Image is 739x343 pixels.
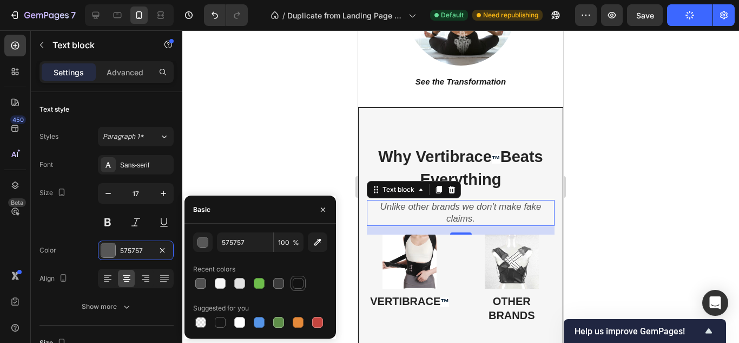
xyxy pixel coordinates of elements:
button: Save [627,4,663,26]
div: Align [39,271,70,286]
p: 7 [71,9,76,22]
div: Styles [39,132,58,141]
div: Text style [39,105,69,114]
span: % [293,238,299,248]
div: Sans-serif [120,160,171,170]
p: Settings [54,67,84,78]
div: Suggested for you [193,303,249,313]
button: Paragraph 1* [98,127,174,146]
span: Save [636,11,654,20]
div: Undo/Redo [204,4,248,26]
div: Beta [8,198,26,207]
span: Paragraph 1* [103,132,144,141]
div: Open Intercom Messenger [702,290,728,316]
div: Recent colors [193,264,235,274]
button: 7 [4,4,81,26]
span: Default [441,10,464,20]
button: Show survey - Help us improve GemPages! [575,325,715,338]
span: Duplicate from Landing Page - [DATE] 16:13:49 [287,10,404,21]
span: Need republishing [483,10,538,20]
div: 450 [10,115,26,124]
div: Font [39,160,53,170]
div: Show more [82,301,132,312]
span: / [282,10,285,21]
div: Basic [193,205,210,215]
p: Text block [52,38,144,51]
div: Size [39,186,68,200]
div: Color [39,245,56,255]
span: Help us improve GemPages! [575,326,702,336]
div: 575757 [120,246,151,256]
iframe: Design area [358,30,563,343]
button: Show more [39,297,174,316]
input: Eg: FFFFFF [217,232,273,252]
p: Advanced [107,67,143,78]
